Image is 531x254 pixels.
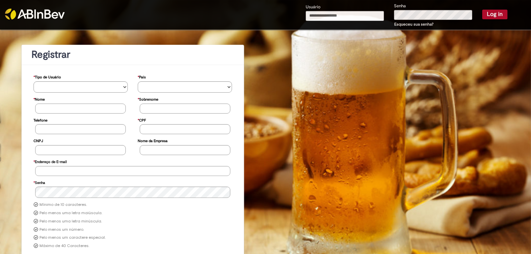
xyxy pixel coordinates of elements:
[39,235,106,240] label: Pelo menos um caractere especial.
[34,115,47,125] label: Telefone
[39,243,89,249] label: Máximo de 40 Caracteres.
[482,10,507,19] button: Log in
[39,211,102,216] label: Pelo menos uma letra maiúscula.
[34,177,45,187] label: Senha
[5,9,65,20] img: ABInbev-white.png
[394,22,433,27] a: Esqueceu sua senha?
[138,135,168,145] label: Nome da Empresa
[306,4,321,10] label: Usuário
[39,227,84,232] label: Pelo menos um número.
[138,115,146,125] label: CPF
[39,202,87,208] label: Mínimo de 10 caracteres.
[39,219,102,224] label: Pelo menos uma letra minúscula.
[138,72,146,81] label: País
[34,94,45,104] label: Nome
[32,49,234,60] h1: Registrar
[34,135,43,145] label: CNPJ
[394,3,406,9] label: Senha
[34,156,67,166] label: Endereço de E-mail
[138,94,158,104] label: Sobrenome
[34,72,61,81] label: Tipo de Usuário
